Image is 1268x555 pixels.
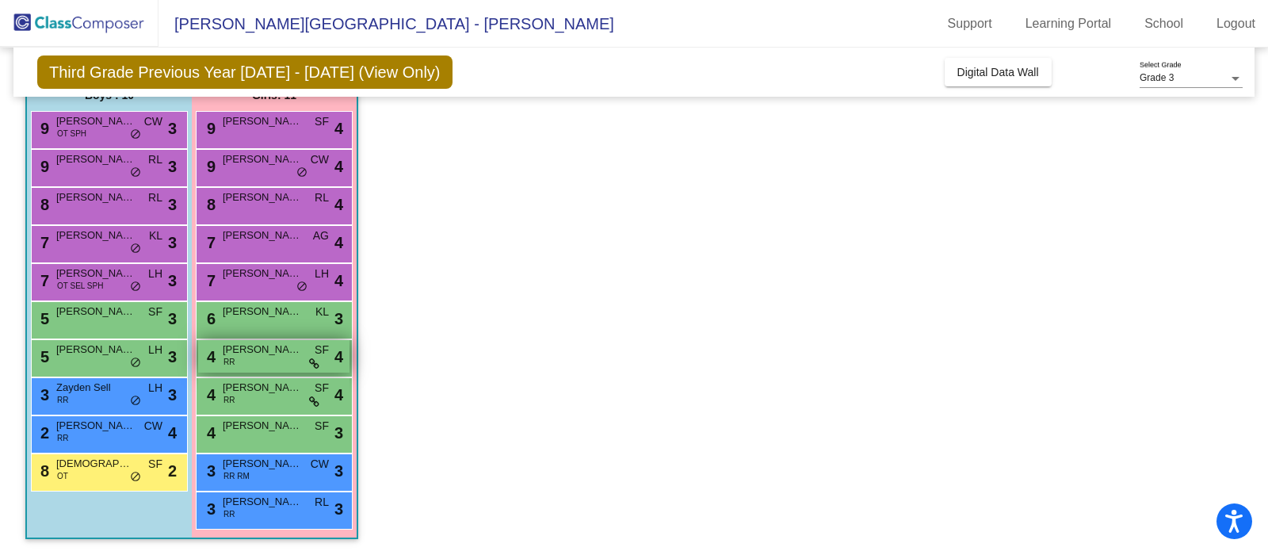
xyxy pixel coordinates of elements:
span: 2 [36,424,49,442]
span: AG [313,228,329,244]
span: [PERSON_NAME] [223,380,302,396]
span: 7 [36,272,49,289]
span: [DEMOGRAPHIC_DATA][PERSON_NAME] [56,456,136,472]
span: LH [148,266,162,282]
span: [PERSON_NAME] [223,304,302,320]
span: RL [148,189,162,206]
span: [PERSON_NAME] [56,304,136,320]
a: Logout [1204,11,1268,36]
span: RR [223,394,235,406]
span: 7 [36,234,49,251]
span: 4 [334,117,343,140]
span: do_not_disturb_alt [296,281,307,293]
span: 3 [168,231,177,255]
span: SF [148,304,162,320]
span: 5 [36,348,49,366]
span: 3 [203,500,216,518]
span: 9 [203,120,216,137]
span: RL [148,151,162,168]
span: 7 [203,234,216,251]
span: 3 [168,117,177,140]
span: 3 [203,462,216,480]
span: RL [315,189,329,206]
span: do_not_disturb_alt [130,281,141,293]
span: [PERSON_NAME] [223,266,302,281]
span: 4 [203,348,216,366]
span: [PERSON_NAME] [56,266,136,281]
span: SF [315,418,329,434]
span: 4 [334,383,343,407]
span: 3 [334,497,343,521]
span: 9 [36,120,49,137]
span: [PERSON_NAME] [223,189,302,205]
span: Digital Data Wall [957,66,1039,78]
span: 4 [334,155,343,178]
a: School [1132,11,1196,36]
span: do_not_disturb_alt [130,166,141,179]
span: CW [144,418,162,434]
a: Learning Portal [1013,11,1125,36]
span: [PERSON_NAME] [223,113,302,129]
span: 3 [168,383,177,407]
span: 2 [168,459,177,483]
span: OT SEL SPH [57,280,103,292]
span: [PERSON_NAME] [223,418,302,434]
span: 8 [36,196,49,213]
span: 5 [36,310,49,327]
span: [PERSON_NAME] [56,342,136,358]
span: OT SPH [57,128,86,140]
span: LH [315,266,329,282]
span: [PERSON_NAME] [223,342,302,358]
span: CW [144,113,162,130]
span: SF [148,456,162,473]
span: RR [57,394,68,406]
span: 6 [203,310,216,327]
span: do_not_disturb_alt [296,166,307,179]
span: 7 [203,272,216,289]
span: 4 [203,424,216,442]
span: KL [149,228,162,244]
span: [PERSON_NAME] [56,228,136,243]
span: LH [148,342,162,358]
span: 8 [36,462,49,480]
span: [PERSON_NAME] [223,494,302,510]
span: 3 [168,345,177,369]
span: [PERSON_NAME] [56,189,136,205]
span: RR RM [223,470,250,482]
span: 3 [36,386,49,404]
span: OT [57,470,68,482]
span: LH [148,380,162,396]
span: Grade 3 [1140,72,1174,83]
span: KL [315,304,329,320]
span: CW [311,151,329,168]
span: [PERSON_NAME] [223,151,302,167]
button: Digital Data Wall [945,58,1052,86]
span: 8 [203,196,216,213]
span: 3 [334,307,343,331]
span: 4 [334,193,343,216]
span: 4 [168,421,177,445]
span: 3 [168,193,177,216]
span: Zayden Sell [56,380,136,396]
span: SF [315,380,329,396]
span: RR [57,432,68,444]
span: [PERSON_NAME] [223,456,302,472]
span: 3 [168,155,177,178]
span: 3 [168,307,177,331]
span: 9 [203,158,216,175]
span: 4 [203,386,216,404]
span: CW [311,456,329,473]
span: do_not_disturb_alt [130,357,141,369]
span: RR [223,508,235,520]
span: 4 [334,345,343,369]
span: do_not_disturb_alt [130,471,141,484]
span: 9 [36,158,49,175]
span: do_not_disturb_alt [130,395,141,408]
span: [PERSON_NAME] [PERSON_NAME] [56,113,136,129]
span: do_not_disturb_alt [130,128,141,141]
a: Support [935,11,1005,36]
span: 4 [334,231,343,255]
span: do_not_disturb_alt [130,243,141,255]
span: RL [315,494,329,511]
span: [PERSON_NAME] [56,151,136,167]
